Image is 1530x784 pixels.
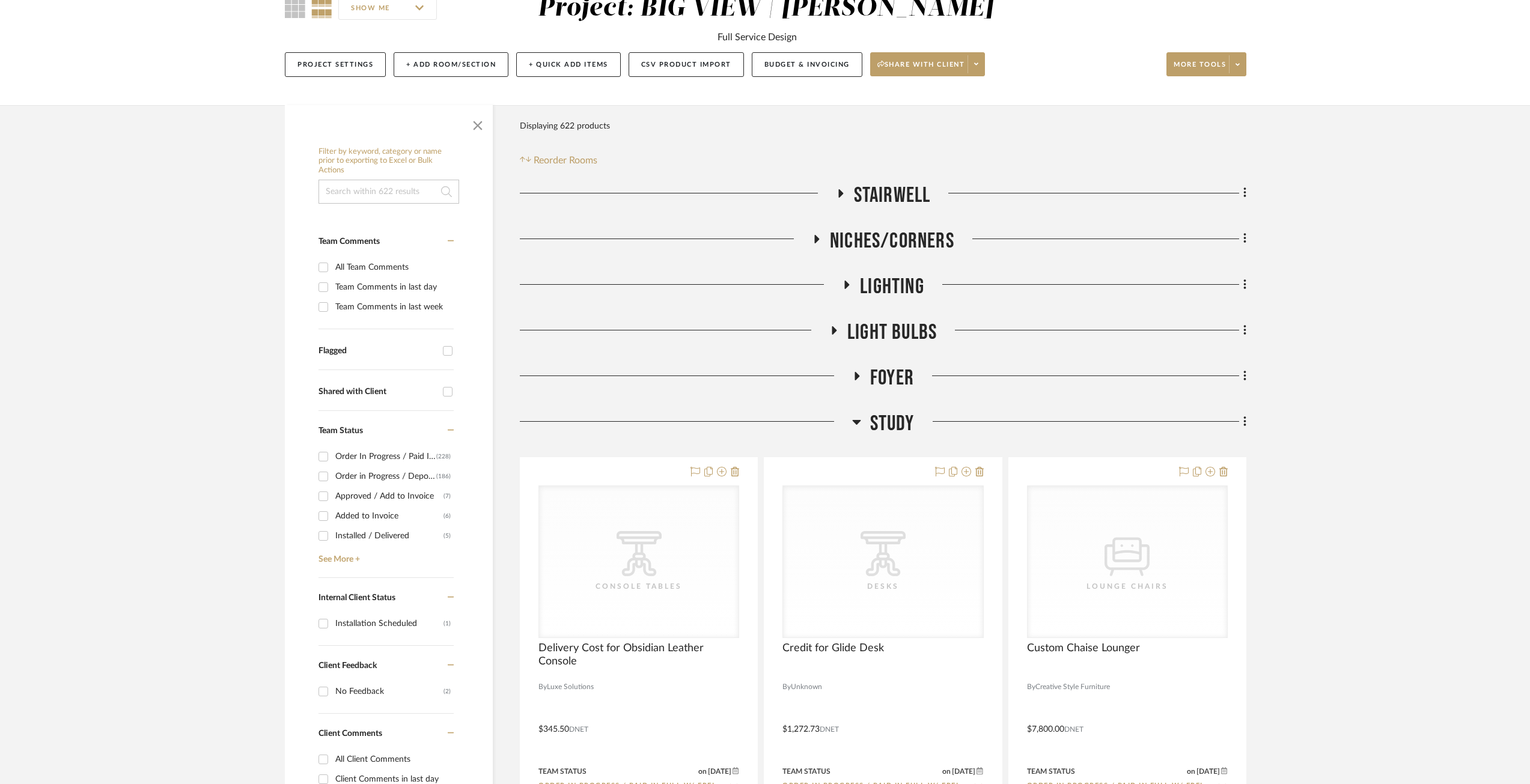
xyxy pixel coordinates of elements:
[335,614,443,633] div: Installation Scheduled
[1067,580,1187,592] div: Lounge Chairs
[335,750,451,769] div: All Client Comments
[860,274,924,300] span: Lighting
[538,681,547,693] span: By
[870,365,914,391] span: Foyer
[335,526,443,545] div: Installed / Delivered
[315,545,454,565] a: See More +
[854,183,931,208] span: Stairwell
[466,111,490,135] button: Close
[318,147,459,175] h6: Filter by keyword, category or name prior to exporting to Excel or Bulk Actions
[823,580,943,592] div: Desks
[951,767,977,776] span: [DATE]
[1035,681,1110,693] span: Creative Style Furniture
[782,766,831,777] div: Team Status
[629,52,744,77] button: CSV Product Import
[443,506,451,526] div: (6)
[870,52,986,76] button: Share with client
[318,346,437,356] div: Flagged
[1027,681,1035,693] span: By
[877,60,965,78] span: Share with client
[318,729,382,738] span: Client Comments
[698,768,707,775] span: on
[1028,486,1227,637] div: 0
[870,411,915,437] span: Study
[335,467,436,486] div: Order in Progress / Deposit Paid / Balance due
[335,506,443,526] div: Added to Invoice
[335,682,443,701] div: No Feedback
[783,486,983,637] div: 0
[520,114,610,138] div: Displaying 622 products
[782,642,884,655] span: Credit for Glide Desk
[335,297,451,317] div: Team Comments in last week
[718,30,797,44] div: Full Service Design
[318,180,459,204] input: Search within 622 results
[443,614,451,633] div: (1)
[443,487,451,506] div: (7)
[847,320,937,345] span: Light Bulbs
[1187,768,1195,775] span: on
[318,594,395,602] span: Internal Client Status
[538,642,739,668] span: Delivery Cost for Obsidian Leather Console
[335,278,451,297] div: Team Comments in last day
[1195,767,1221,776] span: [DATE]
[443,682,451,701] div: (2)
[394,52,508,77] button: + Add Room/Section
[1027,642,1140,655] span: Custom Chaise Lounger
[335,258,451,277] div: All Team Comments
[830,228,954,254] span: Niches/Corners
[791,681,822,693] span: Unknown
[335,487,443,506] div: Approved / Add to Invoice
[318,661,377,670] span: Client Feedback
[579,580,699,592] div: Console Tables
[436,447,451,466] div: (228)
[547,681,594,693] span: Luxe Solutions
[318,427,363,435] span: Team Status
[436,467,451,486] div: (186)
[534,153,597,168] span: Reorder Rooms
[782,681,791,693] span: By
[707,767,733,776] span: [DATE]
[752,52,862,77] button: Budget & Invoicing
[520,153,597,168] button: Reorder Rooms
[1174,60,1226,78] span: More tools
[538,766,587,777] div: Team Status
[318,237,380,246] span: Team Comments
[1027,766,1075,777] div: Team Status
[335,447,436,466] div: Order In Progress / Paid In Full w/ Freight, No Balance due
[516,52,621,77] button: + Quick Add Items
[1166,52,1246,76] button: More tools
[318,387,437,397] div: Shared with Client
[942,768,951,775] span: on
[443,526,451,545] div: (5)
[285,52,386,77] button: Project Settings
